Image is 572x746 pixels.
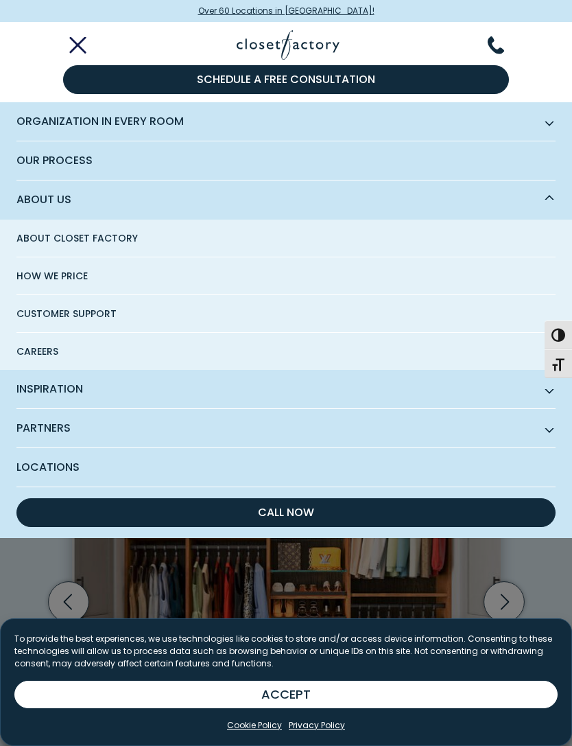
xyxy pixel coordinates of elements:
[16,102,556,141] span: Organization in Every Room
[545,320,572,349] button: Toggle High Contrast
[16,220,138,257] span: About Closet Factory
[16,220,556,257] a: About Closet Factory
[16,448,556,487] a: Locations
[198,5,374,17] span: Over 60 Locations in [GEOGRAPHIC_DATA]!
[16,257,88,294] span: How We Price
[16,370,556,409] span: Inspiration
[51,37,88,54] button: Toggle Mobile Menu
[16,333,58,370] span: Careers
[16,295,556,333] a: Customer Support
[16,295,117,332] span: Customer Support
[14,633,558,670] p: To provide the best experiences, we use technologies like cookies to store and/or access device i...
[16,180,556,220] span: About Us
[16,141,556,180] a: Our Process
[488,36,521,54] button: Phone Number
[545,349,572,378] button: Toggle Font size
[16,498,556,527] button: Call Now
[16,257,556,295] a: How We Price
[289,719,345,732] a: Privacy Policy
[16,409,556,448] span: Partners
[63,65,509,94] a: Schedule a Free Consultation
[227,719,282,732] a: Cookie Policy
[14,681,558,708] button: ACCEPT
[16,333,556,370] a: Careers
[237,30,339,60] img: Closet Factory Logo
